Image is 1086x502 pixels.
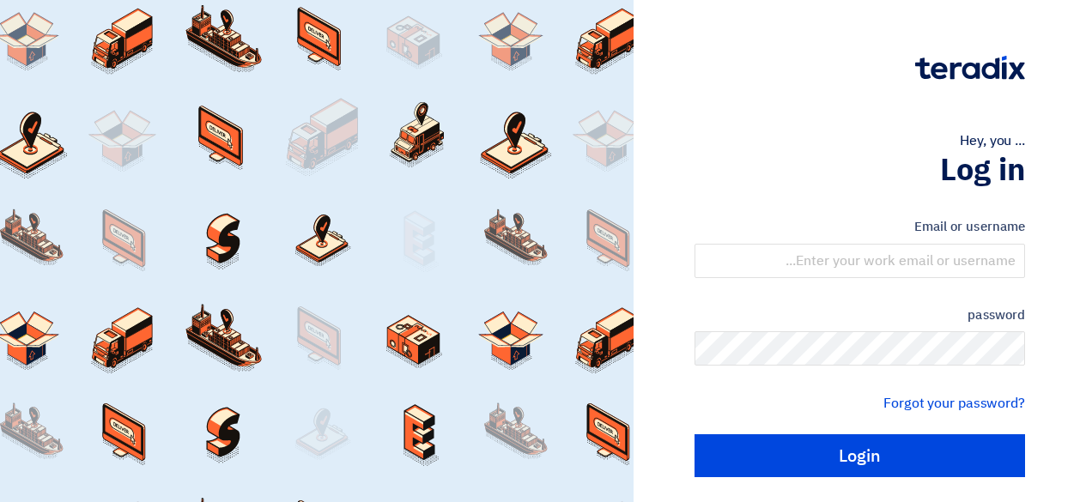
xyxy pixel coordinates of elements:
[960,130,1025,151] font: Hey, you ...
[914,217,1025,236] font: Email or username
[940,147,1025,193] font: Log in
[883,393,1025,414] a: Forgot your password?
[968,305,1025,324] font: password
[915,56,1025,80] img: Teradix logo
[695,434,1025,477] input: Login
[695,244,1025,278] input: Enter your work email or username...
